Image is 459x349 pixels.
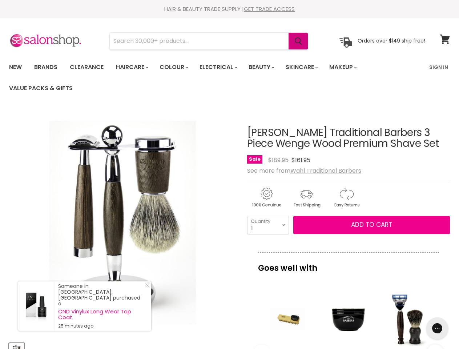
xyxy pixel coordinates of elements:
[109,32,308,50] form: Product
[247,186,286,209] img: genuine.gif
[4,81,78,96] a: Value Packs & Gifts
[58,323,144,329] small: 25 minutes ago
[9,109,236,336] div: Wahl Traditional Barbers 3 Piece Wenge Wood Premium Shave Set image. Click or Scroll to Zoom.
[247,127,450,150] h1: [PERSON_NAME] Traditional Barbers 3 Piece Wenge Wood Premium Shave Set
[154,60,193,75] a: Colour
[64,60,109,75] a: Clearance
[258,252,439,276] p: Goes well with
[358,37,425,44] p: Orders over $149 ship free!
[287,186,326,209] img: shipping.gif
[18,281,55,331] a: Visit product page
[58,309,144,320] a: CND Vinylux Long Wear Top Coat
[324,60,361,75] a: Makeup
[29,60,63,75] a: Brands
[290,167,361,175] a: Wahl Traditional Barbers
[247,155,262,164] span: Sale
[351,220,392,229] span: Add to cart
[4,57,425,99] ul: Main menu
[244,5,295,13] a: GET TRADE ACCESS
[194,60,242,75] a: Electrical
[142,283,149,290] a: Close Notification
[110,33,289,49] input: Search
[280,60,322,75] a: Skincare
[145,283,149,288] svg: Close Icon
[247,216,289,234] select: Quantity
[243,60,279,75] a: Beauty
[268,156,289,164] span: $189.95
[327,186,366,209] img: returns.gif
[423,315,452,342] iframe: Gorgias live chat messenger
[291,156,310,164] span: $161.95
[425,60,452,75] a: Sign In
[293,216,450,234] button: Add to cart
[289,33,308,49] button: Search
[58,283,144,329] div: Someone in [GEOGRAPHIC_DATA], [GEOGRAPHIC_DATA] purchased a
[4,60,27,75] a: New
[110,60,153,75] a: Haircare
[247,167,361,175] span: See more from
